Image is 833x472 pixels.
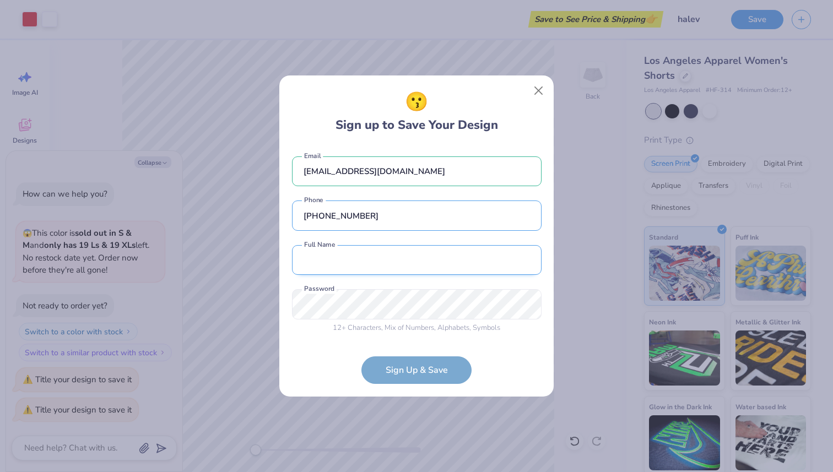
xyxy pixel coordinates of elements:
span: 😗 [405,88,428,116]
div: Sign up to Save Your Design [336,88,498,134]
span: Alphabets [437,323,469,333]
button: Close [528,80,549,101]
span: Symbols [473,323,500,333]
span: 12 + Characters [333,323,381,333]
div: , Mix of , , [292,323,542,334]
span: Numbers [405,323,434,333]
